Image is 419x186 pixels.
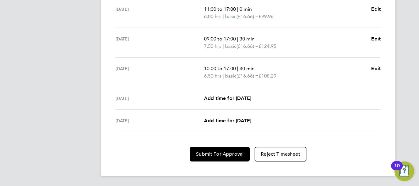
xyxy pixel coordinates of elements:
button: Reject Timesheet [255,147,306,161]
span: | [237,36,238,42]
span: £108.29 [259,73,276,79]
span: (£16.66) = [236,43,259,49]
span: Submit For Approval [196,151,244,157]
span: 30 min [240,36,255,42]
a: Edit [371,65,381,72]
span: 0 min [240,6,252,12]
div: [DATE] [116,117,204,124]
span: 10:00 to 17:00 [204,66,236,71]
span: basic [225,72,236,80]
span: | [223,73,224,79]
span: Add time for [DATE] [204,118,251,123]
span: Reject Timesheet [261,151,300,157]
div: [DATE] [116,95,204,102]
span: | [223,43,224,49]
a: Edit [371,35,381,43]
div: [DATE] [116,6,204,20]
a: Edit [371,6,381,13]
span: basic [225,13,236,20]
span: 6.50 hrs [204,73,221,79]
span: 7.50 hrs [204,43,221,49]
span: £124.95 [259,43,276,49]
span: 11:00 to 17:00 [204,6,236,12]
span: (£16.66) = [236,13,259,19]
div: 10 [394,166,400,174]
span: Edit [371,6,381,12]
div: [DATE] [116,65,204,80]
button: Open Resource Center, 10 new notifications [394,161,414,181]
span: | [237,6,238,12]
span: (£16.66) = [236,73,259,79]
button: Submit For Approval [190,147,250,161]
span: 09:00 to 17:00 [204,36,236,42]
span: Edit [371,36,381,42]
span: £99.96 [259,13,274,19]
a: Add time for [DATE] [204,95,251,102]
span: Add time for [DATE] [204,95,251,101]
span: 6.00 hrs [204,13,221,19]
a: Add time for [DATE] [204,117,251,124]
span: basic [225,43,236,50]
div: [DATE] [116,35,204,50]
span: | [237,66,238,71]
span: | [223,13,224,19]
span: Edit [371,66,381,71]
span: 30 min [240,66,255,71]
